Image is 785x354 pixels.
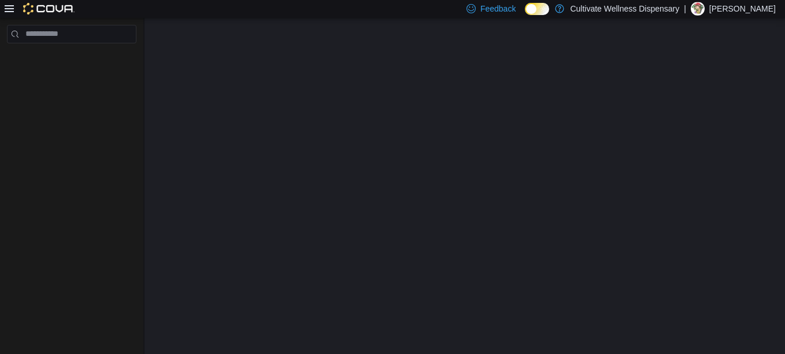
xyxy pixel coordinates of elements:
[480,3,516,14] span: Feedback
[684,2,686,16] p: |
[525,3,549,15] input: Dark Mode
[570,2,679,16] p: Cultivate Wellness Dispensary
[7,46,136,73] nav: Complex example
[691,2,705,16] div: Samuel Schmidt
[709,2,776,16] p: [PERSON_NAME]
[23,3,75,14] img: Cova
